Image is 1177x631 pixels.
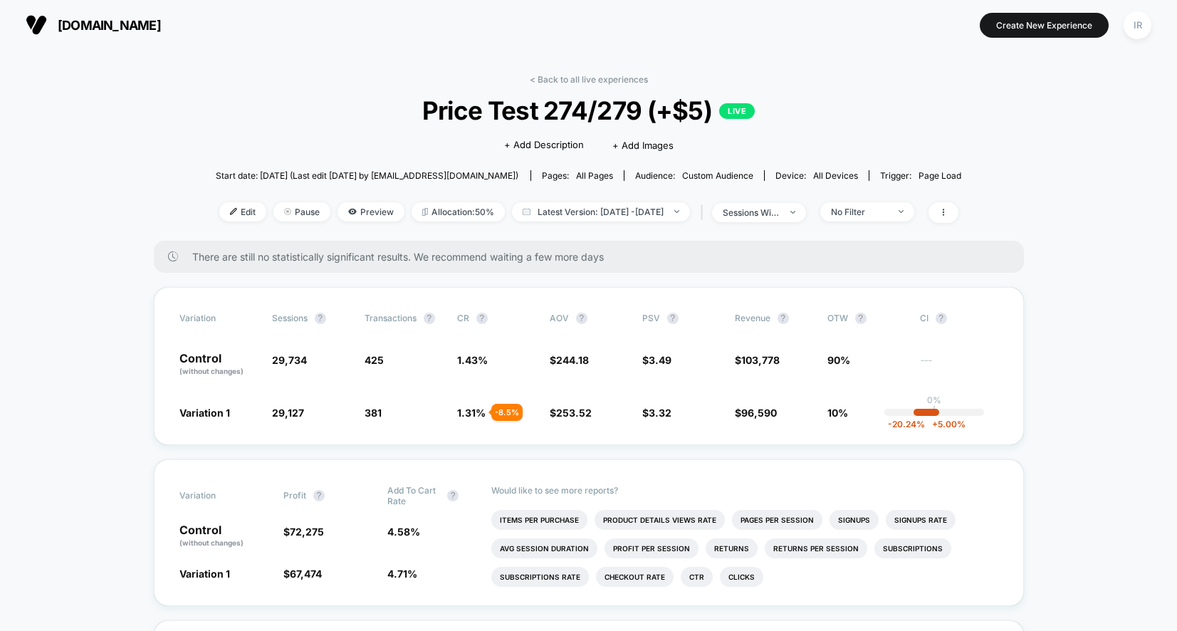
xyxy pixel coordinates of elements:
[732,510,822,530] li: Pages Per Session
[723,207,780,218] div: sessions with impression
[457,354,488,366] span: 1.43 %
[936,313,947,324] button: ?
[681,567,713,587] li: Ctr
[179,313,258,324] span: Variation
[595,510,725,530] li: Product Details Views Rate
[635,170,753,181] div: Audience:
[706,538,758,558] li: Returns
[387,526,420,538] span: 4.58 %
[216,170,518,181] span: Start date: [DATE] (Last edit [DATE] by [EMAIL_ADDRESS][DOMAIN_NAME])
[387,568,417,580] span: 4.71 %
[179,367,244,375] span: (without changes)
[542,170,613,181] div: Pages:
[827,407,848,419] span: 10%
[491,404,523,421] div: - 8.5 %
[457,407,486,419] span: 1.31 %
[447,490,459,501] button: ?
[831,207,888,217] div: No Filter
[674,210,679,213] img: end
[491,485,998,496] p: Would like to see more reports?
[932,419,938,429] span: +
[530,74,648,85] a: < Back to all live experiences
[424,313,435,324] button: ?
[886,510,956,530] li: Signups Rate
[764,170,869,181] span: Device:
[735,354,780,366] span: $
[283,526,324,538] span: $
[272,354,307,366] span: 29,734
[697,202,712,223] span: |
[649,354,671,366] span: 3.49
[21,14,165,36] button: [DOMAIN_NAME]
[880,170,961,181] div: Trigger:
[365,407,382,419] span: 381
[272,407,304,419] span: 29,127
[283,568,322,580] span: $
[491,510,587,530] li: Items Per Purchase
[179,353,258,377] p: Control
[576,313,587,324] button: ?
[179,407,230,419] span: Variation 1
[899,210,904,213] img: end
[605,538,699,558] li: Profit Per Session
[741,354,780,366] span: 103,778
[272,313,308,323] span: Sessions
[642,407,671,419] span: $
[874,538,951,558] li: Subscriptions
[192,251,995,263] span: There are still no statistically significant results. We recommend waiting a few more days
[550,354,589,366] span: $
[290,526,324,538] span: 72,275
[58,18,161,33] span: [DOMAIN_NAME]
[504,138,584,152] span: + Add Description
[313,490,325,501] button: ?
[1124,11,1151,39] div: IR
[735,407,777,419] span: $
[26,14,47,36] img: Visually logo
[735,313,770,323] span: Revenue
[925,419,966,429] span: 5.00 %
[827,354,850,366] span: 90%
[813,170,858,181] span: all devices
[1119,11,1156,40] button: IR
[412,202,505,221] span: Allocation: 50%
[576,170,613,181] span: all pages
[365,354,384,366] span: 425
[284,208,291,215] img: end
[491,538,597,558] li: Avg Session Duration
[719,103,755,119] p: LIVE
[888,419,925,429] span: -20.24 %
[179,524,269,548] p: Control
[179,538,244,547] span: (without changes)
[933,405,936,416] p: |
[682,170,753,181] span: Custom Audience
[919,170,961,181] span: Page Load
[387,485,440,506] span: Add To Cart Rate
[830,510,879,530] li: Signups
[927,395,941,405] p: 0%
[315,313,326,324] button: ?
[523,208,530,215] img: calendar
[790,211,795,214] img: end
[253,95,924,125] span: Price Test 274/279 (+$5)
[179,485,258,506] span: Variation
[273,202,330,221] span: Pause
[457,313,469,323] span: CR
[550,407,592,419] span: $
[219,202,266,221] span: Edit
[422,208,428,216] img: rebalance
[556,354,589,366] span: 244.18
[827,313,906,324] span: OTW
[642,313,660,323] span: PSV
[920,313,998,324] span: CI
[230,208,237,215] img: edit
[720,567,763,587] li: Clicks
[920,356,998,377] span: ---
[649,407,671,419] span: 3.32
[855,313,867,324] button: ?
[778,313,789,324] button: ?
[765,538,867,558] li: Returns Per Session
[550,313,569,323] span: AOV
[741,407,777,419] span: 96,590
[596,567,674,587] li: Checkout Rate
[642,354,671,366] span: $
